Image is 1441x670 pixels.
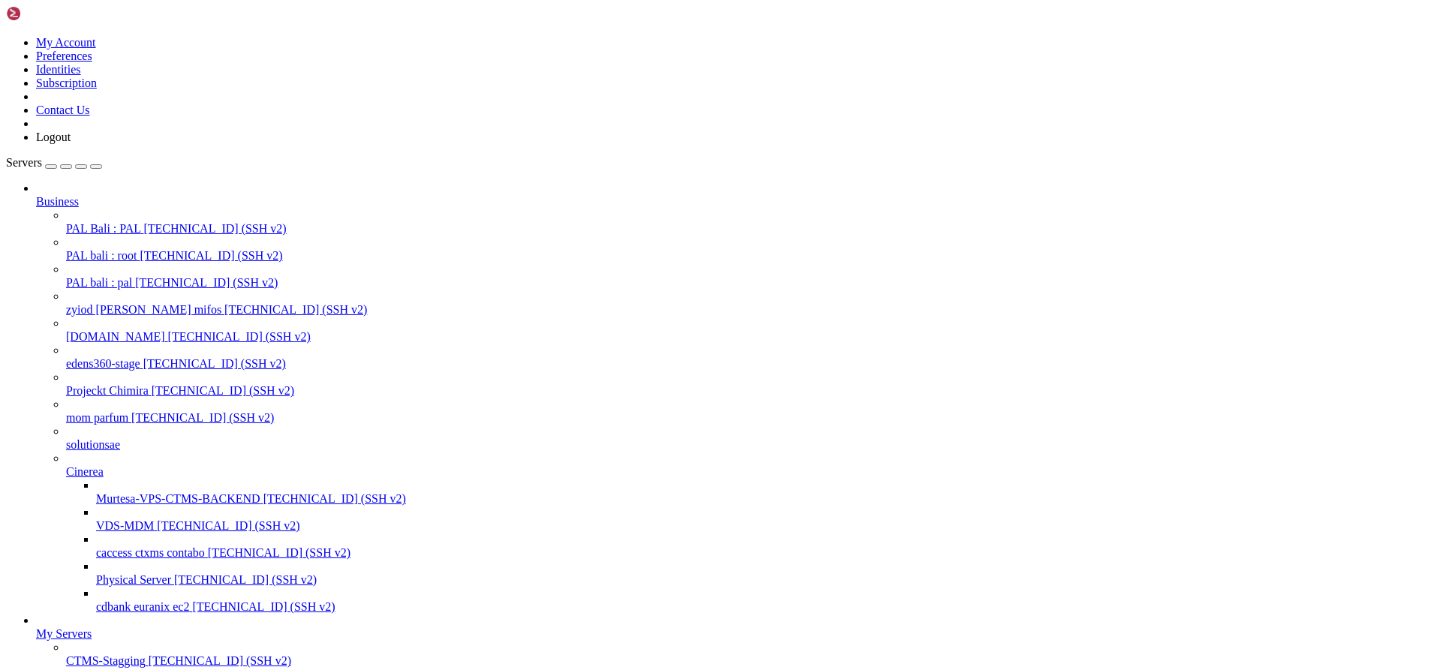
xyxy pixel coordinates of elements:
[66,654,146,667] span: CTMS-Stagging
[66,384,1435,398] a: Projeckt Chimira [TECHNICAL_ID] (SSH v2)
[140,249,282,262] span: [TECHNICAL_ID] (SSH v2)
[96,533,1435,560] li: caccess ctxms contabo [TECHNICAL_ID] (SSH v2)
[96,573,171,586] span: Physical Server
[96,492,1435,506] a: Murtesa-VPS-CTMS-BACKEND [TECHNICAL_ID] (SSH v2)
[96,600,189,613] span: cdbank euranix ec2
[66,290,1435,317] li: zyiod [PERSON_NAME] mifos [TECHNICAL_ID] (SSH v2)
[36,195,1435,209] a: Business
[66,222,1435,236] a: PAL Bali : PAL [TECHNICAL_ID] (SSH v2)
[149,654,291,667] span: [TECHNICAL_ID] (SSH v2)
[157,519,299,532] span: [TECHNICAL_ID] (SSH v2)
[96,587,1435,614] li: cdbank euranix ec2 [TECHNICAL_ID] (SSH v2)
[66,452,1435,614] li: Cinerea
[66,330,165,343] span: [DOMAIN_NAME]
[135,276,278,289] span: [TECHNICAL_ID] (SSH v2)
[66,384,149,397] span: Projeckt Chimira
[96,560,1435,587] li: Physical Server [TECHNICAL_ID] (SSH v2)
[66,236,1435,263] li: PAL bali : root [TECHNICAL_ID] (SSH v2)
[36,182,1435,614] li: Business
[96,519,1435,533] a: VDS-MDM [TECHNICAL_ID] (SSH v2)
[66,357,140,370] span: edens360-stage
[152,384,294,397] span: [TECHNICAL_ID] (SSH v2)
[66,654,1435,668] a: CTMS-Stagging [TECHNICAL_ID] (SSH v2)
[66,263,1435,290] li: PAL bali : pal [TECHNICAL_ID] (SSH v2)
[168,330,311,343] span: [TECHNICAL_ID] (SSH v2)
[96,506,1435,533] li: VDS-MDM [TECHNICAL_ID] (SSH v2)
[66,317,1435,344] li: [DOMAIN_NAME] [TECHNICAL_ID] (SSH v2)
[96,546,205,559] span: caccess ctxms contabo
[174,573,317,586] span: [TECHNICAL_ID] (SSH v2)
[263,492,406,505] span: [TECHNICAL_ID] (SSH v2)
[96,479,1435,506] li: Murtesa-VPS-CTMS-BACKEND [TECHNICAL_ID] (SSH v2)
[66,425,1435,452] li: solutionsae
[143,357,286,370] span: [TECHNICAL_ID] (SSH v2)
[66,303,1435,317] a: zyiod [PERSON_NAME] mifos [TECHNICAL_ID] (SSH v2)
[36,195,79,208] span: Business
[6,6,92,21] img: Shellngn
[131,411,274,424] span: [TECHNICAL_ID] (SSH v2)
[143,222,286,235] span: [TECHNICAL_ID] (SSH v2)
[36,131,71,143] a: Logout
[66,249,137,262] span: PAL bali : root
[66,303,221,316] span: zyiod [PERSON_NAME] mifos
[66,276,132,289] span: PAL bali : pal
[96,546,1435,560] a: caccess ctxms contabo [TECHNICAL_ID] (SSH v2)
[224,303,367,316] span: [TECHNICAL_ID] (SSH v2)
[36,77,97,89] a: Subscription
[66,222,140,235] span: PAL Bali : PAL
[208,546,350,559] span: [TECHNICAL_ID] (SSH v2)
[96,492,260,505] span: Murtesa-VPS-CTMS-BACKEND
[66,209,1435,236] li: PAL Bali : PAL [TECHNICAL_ID] (SSH v2)
[66,411,128,424] span: mom parfum
[36,104,90,116] a: Contact Us
[66,276,1435,290] a: PAL bali : pal [TECHNICAL_ID] (SSH v2)
[96,519,154,532] span: VDS-MDM
[66,371,1435,398] li: Projeckt Chimira [TECHNICAL_ID] (SSH v2)
[66,465,1435,479] a: Cinerea
[66,465,104,478] span: Cinerea
[66,438,1435,452] a: solutionsae
[66,411,1435,425] a: mom parfum [TECHNICAL_ID] (SSH v2)
[36,627,1435,641] a: My Servers
[66,344,1435,371] li: edens360-stage [TECHNICAL_ID] (SSH v2)
[66,249,1435,263] a: PAL bali : root [TECHNICAL_ID] (SSH v2)
[96,600,1435,614] a: cdbank euranix ec2 [TECHNICAL_ID] (SSH v2)
[96,573,1435,587] a: Physical Server [TECHNICAL_ID] (SSH v2)
[66,641,1435,668] li: CTMS-Stagging [TECHNICAL_ID] (SSH v2)
[36,50,92,62] a: Preferences
[66,357,1435,371] a: edens360-stage [TECHNICAL_ID] (SSH v2)
[192,600,335,613] span: [TECHNICAL_ID] (SSH v2)
[36,36,96,49] a: My Account
[6,156,102,169] a: Servers
[66,330,1435,344] a: [DOMAIN_NAME] [TECHNICAL_ID] (SSH v2)
[6,156,42,169] span: Servers
[66,398,1435,425] li: mom parfum [TECHNICAL_ID] (SSH v2)
[36,627,92,640] span: My Servers
[36,63,81,76] a: Identities
[66,438,120,451] span: solutionsae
